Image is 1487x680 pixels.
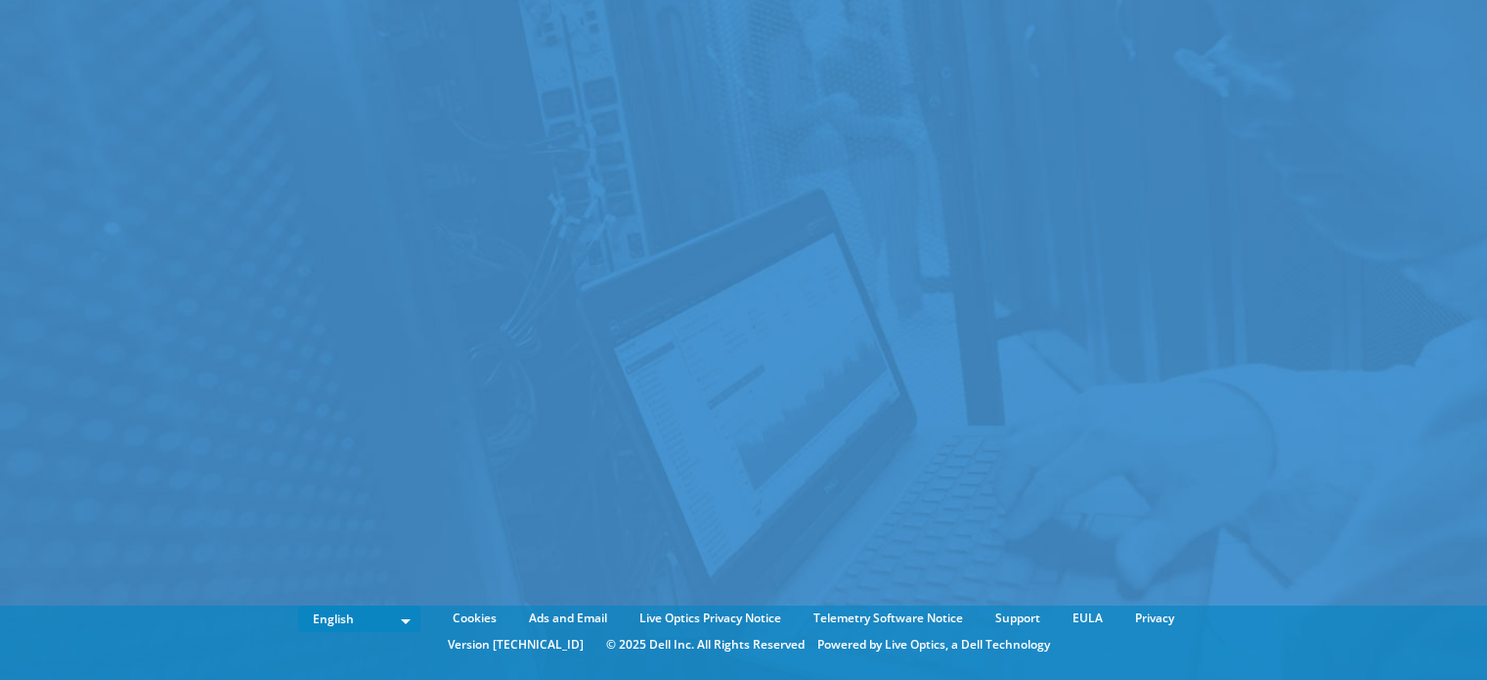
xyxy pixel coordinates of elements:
[596,634,814,656] li: © 2025 Dell Inc. All Rights Reserved
[1058,608,1117,629] a: EULA
[799,608,978,629] a: Telemetry Software Notice
[981,608,1055,629] a: Support
[514,608,622,629] a: Ads and Email
[817,634,1050,656] li: Powered by Live Optics, a Dell Technology
[438,608,511,629] a: Cookies
[1120,608,1189,629] a: Privacy
[625,608,796,629] a: Live Optics Privacy Notice
[438,634,593,656] li: Version [TECHNICAL_ID]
